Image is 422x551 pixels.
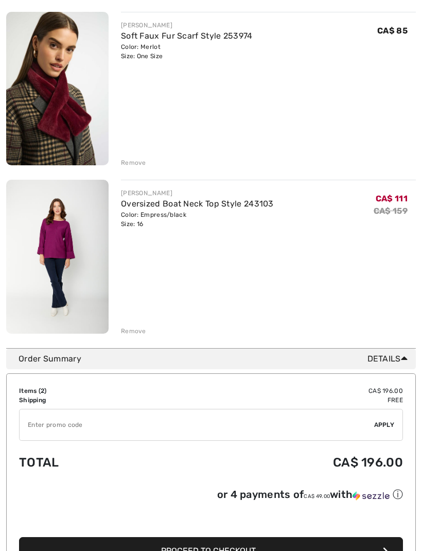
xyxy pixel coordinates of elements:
div: Color: Merlot Size: One Size [121,42,253,61]
span: Details [367,353,412,365]
td: Items ( ) [19,386,159,395]
span: CA$ 85 [377,26,408,36]
iframe: PayPal-paypal [19,505,403,533]
div: Remove [121,326,146,336]
input: Promo code [20,409,374,440]
td: CA$ 196.00 [159,386,403,395]
div: or 4 payments of with [217,488,403,502]
a: Soft Faux Fur Scarf Style 253974 [121,31,253,41]
span: CA$ 49.00 [304,493,330,500]
span: 2 [41,387,44,394]
img: Soft Faux Fur Scarf Style 253974 [6,12,109,165]
div: or 4 payments ofCA$ 49.00withSezzle Click to learn more about Sezzle [19,488,403,505]
span: Apply [374,420,395,429]
span: CA$ 111 [376,194,408,203]
td: Free [159,395,403,405]
div: [PERSON_NAME] [121,21,253,30]
img: Oversized Boat Neck Top Style 243103 [6,180,109,334]
td: CA$ 196.00 [159,445,403,480]
a: Oversized Boat Neck Top Style 243103 [121,199,274,209]
td: Total [19,445,159,480]
s: CA$ 159 [374,206,408,216]
td: Shipping [19,395,159,405]
div: Order Summary [19,353,412,365]
div: Color: Empress/black Size: 16 [121,210,274,229]
img: Sezzle [353,491,390,501]
div: [PERSON_NAME] [121,188,274,198]
div: Remove [121,158,146,167]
